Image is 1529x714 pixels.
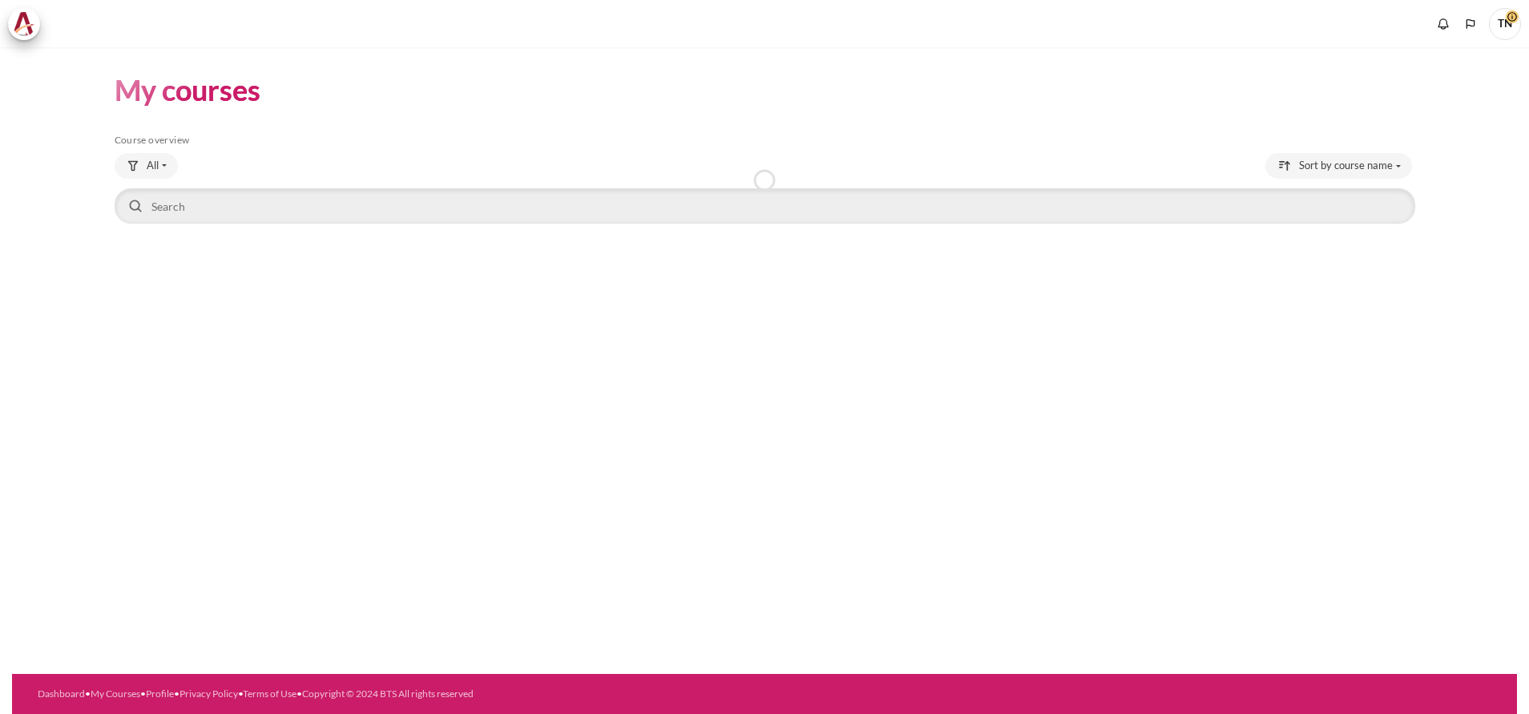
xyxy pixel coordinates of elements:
[243,688,297,700] a: Terms of Use
[1299,158,1393,174] span: Sort by course name
[115,188,1415,224] input: Search
[91,688,140,700] a: My Courses
[8,8,48,40] a: Architeck Architeck
[115,134,1415,147] h5: Course overview
[147,158,159,174] span: All
[115,71,260,109] h1: My courses
[1489,8,1521,40] a: User menu
[115,153,1415,227] div: Course overview controls
[38,688,85,700] a: Dashboard
[12,47,1517,251] section: Content
[38,687,853,701] div: • • • • •
[302,688,474,700] a: Copyright © 2024 BTS All rights reserved
[1489,8,1521,40] span: TN
[146,688,174,700] a: Profile
[1265,153,1412,179] button: Sorting drop-down menu
[115,153,178,179] button: Grouping drop-down menu
[180,688,238,700] a: Privacy Policy
[13,12,35,36] img: Architeck
[1458,12,1483,36] button: Languages
[1431,12,1455,36] div: Show notification window with no new notifications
